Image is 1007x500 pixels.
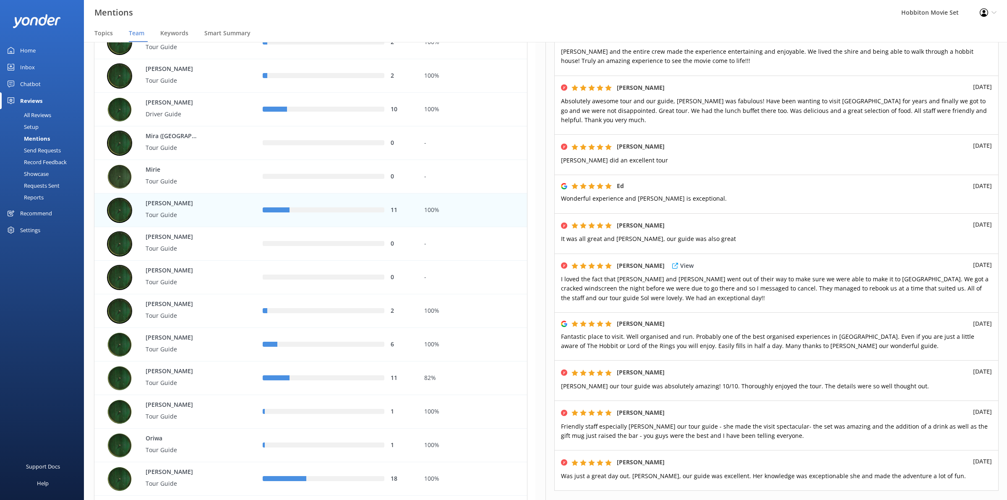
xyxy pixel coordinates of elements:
[5,168,84,180] a: Showcase
[107,298,132,324] img: 779-1695422347.jpg
[617,261,665,270] h5: [PERSON_NAME]
[146,42,200,52] p: Tour Guide
[26,458,60,475] div: Support Docs
[561,472,966,480] span: Was just a great day out. [PERSON_NAME], our guide was excellent. Her knowledge was exceptionable...
[37,475,49,492] div: Help
[617,319,665,328] h5: [PERSON_NAME]
[94,194,527,227] div: row
[617,458,665,467] h5: [PERSON_NAME]
[391,206,412,215] div: 11
[424,374,521,383] div: 82%
[973,82,992,92] p: [DATE]
[146,434,200,443] p: Oriwa
[561,382,929,390] span: [PERSON_NAME] our tour guide was absolutely amazing! 10/10. Thoroughly enjoyed the tour. The deta...
[146,468,200,477] p: [PERSON_NAME]
[973,260,992,270] p: [DATE]
[107,265,132,290] img: 779-1736201744.jpg
[973,141,992,150] p: [DATE]
[5,156,84,168] a: Record Feedback
[20,42,36,59] div: Home
[561,194,727,202] span: Wonderful experience and [PERSON_NAME] is exceptional.
[391,105,412,114] div: 10
[561,275,989,302] span: I loved the fact that [PERSON_NAME] and [PERSON_NAME] went out of their way to make sure we were ...
[973,181,992,191] p: [DATE]
[973,319,992,328] p: [DATE]
[107,131,132,156] img: 779-1736207207.jpg
[424,71,521,81] div: 100%
[424,407,521,416] div: 100%
[617,221,665,230] h5: [PERSON_NAME]
[146,177,200,186] p: Tour Guide
[146,277,200,287] p: Tour Guide
[94,395,527,429] div: row
[94,93,527,126] div: row
[391,306,412,316] div: 2
[561,332,974,350] span: Fantastic place to visit. Well organised and run. Probably one of the best organised experiences ...
[391,441,412,450] div: 1
[204,29,250,37] span: Smart Summary
[146,445,200,455] p: Tour Guide
[5,144,84,156] a: Send Requests
[5,109,51,121] div: All Reviews
[5,191,44,203] div: Reports
[94,261,527,294] div: row
[146,143,200,152] p: Tour Guide
[5,109,84,121] a: All Reviews
[146,378,200,387] p: Tour Guide
[20,59,35,76] div: Inbox
[94,26,527,59] div: row
[20,76,41,92] div: Chatbot
[391,374,412,383] div: 11
[391,407,412,416] div: 1
[424,306,521,316] div: 100%
[561,156,668,164] span: [PERSON_NAME] did an excellent tour
[146,132,200,141] p: Mira ([GEOGRAPHIC_DATA])
[94,462,527,496] div: row
[146,300,200,309] p: [PERSON_NAME]
[424,273,521,282] div: -
[146,110,200,119] p: Driver Guide
[107,366,132,391] img: 1093-1759622924.png
[146,479,200,488] p: Tour Guide
[107,97,132,122] img: 71-1628463002.png
[5,121,39,133] div: Setup
[94,160,527,194] div: row
[424,105,521,114] div: 100%
[146,233,200,242] p: [PERSON_NAME]
[107,63,132,89] img: 779-1695424886.jpg
[391,239,412,249] div: 0
[973,457,992,466] p: [DATE]
[94,294,527,328] div: row
[146,311,200,320] p: Tour Guide
[146,367,200,376] p: [PERSON_NAME]
[146,345,200,354] p: Tour Guide
[5,168,49,180] div: Showcase
[424,206,521,215] div: 100%
[391,172,412,181] div: 0
[146,65,200,74] p: [PERSON_NAME]
[5,144,61,156] div: Send Requests
[94,29,113,37] span: Topics
[146,244,200,253] p: Tour Guide
[617,83,665,92] h5: [PERSON_NAME]
[13,14,61,28] img: yonder-white-logo.png
[424,340,521,349] div: 100%
[5,180,60,191] div: Requests Sent
[424,441,521,450] div: 100%
[20,222,40,238] div: Settings
[146,333,200,343] p: [PERSON_NAME]
[561,235,736,243] span: It was all great and [PERSON_NAME], our guide was also great
[146,98,200,107] p: [PERSON_NAME]
[561,97,987,124] span: Absolutely awesome tour and our guide, [PERSON_NAME] was fabulous! Have been wanting to visit [GE...
[424,172,521,181] div: -
[391,474,412,484] div: 18
[107,399,132,424] img: 363-1657683549.jpg
[146,199,200,208] p: [PERSON_NAME]
[561,422,988,440] span: Friendly staff especially [PERSON_NAME] our tour guide - she made the visit spectacular- the set ...
[617,181,624,191] h5: Ed
[94,361,527,395] div: row
[107,198,132,223] img: 779-1759896013.jpg
[107,164,132,189] img: 363-1671500883.png
[391,71,412,81] div: 2
[107,332,132,357] img: 363-1657687226.jpg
